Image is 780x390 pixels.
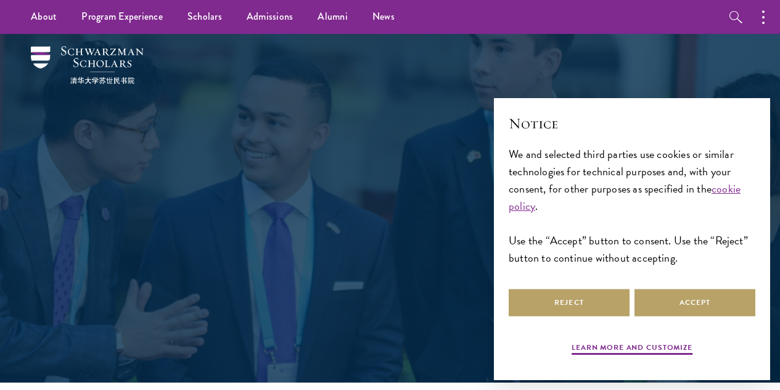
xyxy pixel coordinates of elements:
button: Reject [509,289,630,317]
button: Learn more and customize [572,342,692,357]
h2: Notice [509,113,755,134]
div: We and selected third parties use cookies or similar technologies for technical purposes and, wit... [509,146,755,267]
a: cookie policy [509,180,741,214]
img: Schwarzman Scholars [31,46,144,84]
button: Accept [634,289,755,317]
